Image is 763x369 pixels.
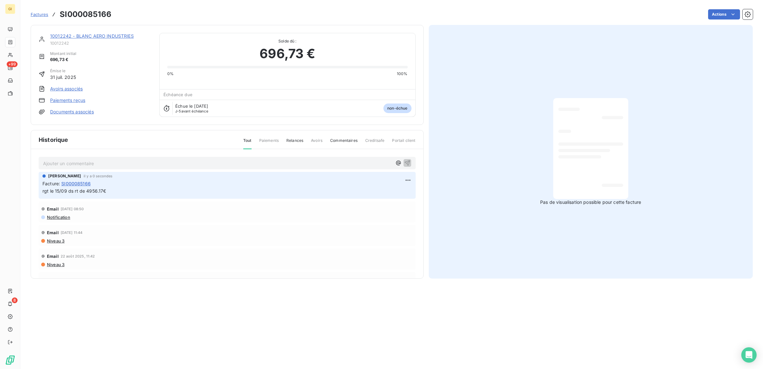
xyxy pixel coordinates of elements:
[47,230,59,235] span: Email
[47,277,59,282] span: Email
[175,109,208,113] span: avant échéance
[50,109,94,115] a: Documents associés
[741,347,757,363] div: Open Intercom Messenger
[175,104,208,109] span: Échue le [DATE]
[7,61,18,67] span: +99
[47,206,59,211] span: Email
[540,199,641,205] span: Pas de visualisation possible pour cette facture
[330,138,358,149] span: Commentaires
[311,138,322,149] span: Avoirs
[84,174,113,178] span: il y a 0 secondes
[42,180,60,187] span: Facture :
[259,138,279,149] span: Paiements
[50,97,85,104] a: Paiements reçus
[61,254,95,258] span: 22 août 2025, 11:42
[61,278,94,282] span: 13 août 2025, 11:42
[50,41,152,46] span: 10012242
[60,9,111,20] h3: SI000085166
[61,231,83,234] span: [DATE] 11:44
[61,180,91,187] span: SI000085166
[42,188,106,194] span: rgt le 15/09 ds rt de 4956.17€
[46,215,70,220] span: Notification
[47,254,59,259] span: Email
[50,57,76,63] span: 696,73 €
[31,12,48,17] span: Factures
[12,297,18,303] span: 8
[48,173,81,179] span: [PERSON_NAME]
[50,68,76,74] span: Émise le
[50,33,134,39] a: 10012242 - BLANC AERO INDUSTRIES
[243,138,252,149] span: Tout
[46,238,64,243] span: Niveau 3
[392,138,415,149] span: Portail client
[39,135,68,144] span: Historique
[167,38,407,44] span: Solde dû :
[708,9,740,19] button: Actions
[61,207,84,211] span: [DATE] 08:50
[46,262,64,267] span: Niveau 3
[167,71,174,77] span: 0%
[31,11,48,18] a: Factures
[397,71,408,77] span: 100%
[286,138,303,149] span: Relances
[365,138,385,149] span: Creditsafe
[383,104,411,113] span: non-échue
[5,355,15,365] img: Logo LeanPay
[50,74,76,81] span: 31 juil. 2025
[260,44,315,63] span: 696,73 €
[5,4,15,14] div: GI
[163,92,193,97] span: Échéance due
[50,86,83,92] a: Avoirs associés
[175,109,181,113] span: J-5
[50,51,76,57] span: Montant initial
